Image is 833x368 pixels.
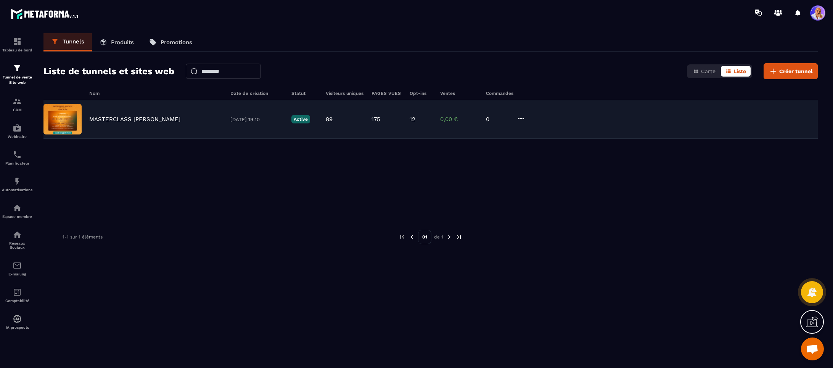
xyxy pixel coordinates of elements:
h2: Liste de tunnels et sites web [43,64,174,79]
button: Liste [721,66,751,77]
span: Carte [701,68,716,74]
a: automationsautomationsWebinaire [2,118,32,144]
img: email [13,261,22,270]
p: 0 [486,116,509,123]
p: Automatisations [2,188,32,192]
img: formation [13,97,22,106]
a: social-networksocial-networkRéseaux Sociaux [2,224,32,255]
img: prev [408,234,415,240]
p: Planificateur [2,161,32,165]
img: formation [13,64,22,73]
img: accountant [13,288,22,297]
p: Réseaux Sociaux [2,241,32,250]
a: emailemailE-mailing [2,255,32,282]
a: accountantaccountantComptabilité [2,282,32,309]
h6: PAGES VUES [371,91,402,96]
p: CRM [2,108,32,112]
p: Tunnel de vente Site web [2,75,32,85]
img: formation [13,37,22,46]
img: prev [399,234,406,240]
p: Webinaire [2,134,32,139]
a: formationformationTunnel de vente Site web [2,58,32,91]
p: 12 [410,116,415,123]
h6: Visiteurs uniques [326,91,364,96]
img: automations [13,314,22,323]
img: social-network [13,230,22,239]
img: next [455,234,462,240]
p: 0,00 € [440,116,478,123]
button: Créer tunnel [764,63,818,79]
button: Carte [688,66,720,77]
p: Tunnels [63,38,84,45]
div: Ouvrir le chat [801,338,824,360]
a: schedulerschedulerPlanificateur [2,144,32,171]
a: Promotions [142,33,200,51]
p: [DATE] 19:10 [230,117,284,122]
a: automationsautomationsEspace membre [2,198,32,224]
a: automationsautomationsAutomatisations [2,171,32,198]
p: Promotions [161,39,192,46]
p: E-mailing [2,272,32,276]
p: 89 [326,116,333,123]
img: logo [11,7,79,21]
h6: Ventes [440,91,478,96]
p: MASTERCLASS [PERSON_NAME] [89,116,180,123]
h6: Statut [291,91,318,96]
p: de 1 [434,234,443,240]
a: Tunnels [43,33,92,51]
p: 175 [371,116,380,123]
img: scheduler [13,150,22,159]
span: Liste [733,68,746,74]
span: Créer tunnel [779,67,813,75]
a: Produits [92,33,142,51]
p: Comptabilité [2,299,32,303]
p: IA prospects [2,325,32,330]
p: 1-1 sur 1 éléments [63,234,103,240]
p: Produits [111,39,134,46]
img: automations [13,203,22,213]
p: Tableau de bord [2,48,32,52]
img: image [43,104,82,134]
a: formationformationTableau de bord [2,31,32,58]
p: 01 [418,230,431,244]
h6: Nom [89,91,223,96]
a: formationformationCRM [2,91,32,118]
img: automations [13,177,22,186]
p: Espace membre [2,214,32,219]
h6: Commandes [486,91,513,96]
img: next [446,234,453,240]
img: automations [13,123,22,133]
p: Active [291,115,310,123]
h6: Date de création [230,91,284,96]
h6: Opt-ins [410,91,433,96]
